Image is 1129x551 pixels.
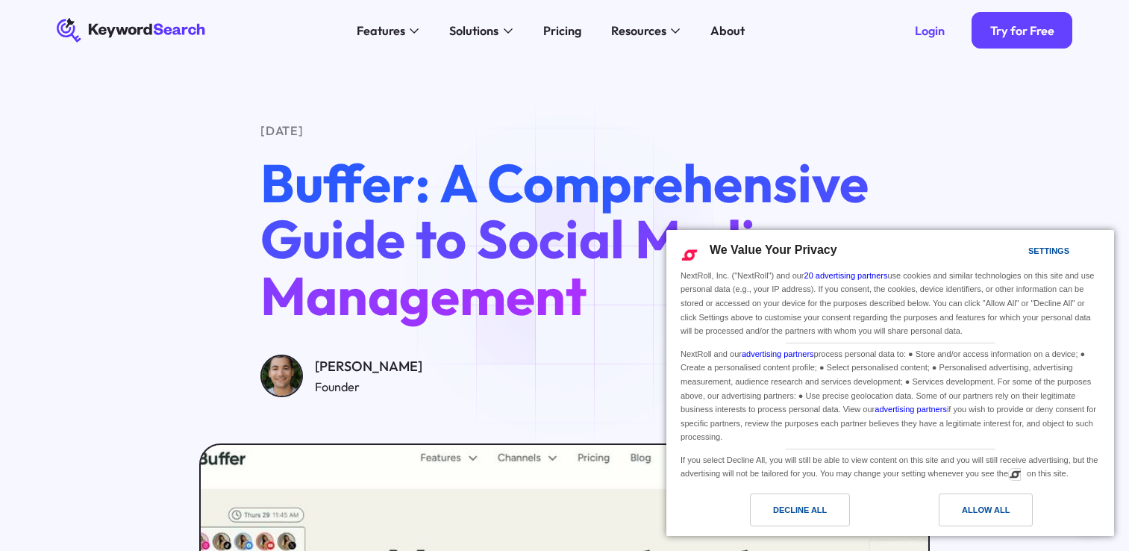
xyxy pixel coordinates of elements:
a: Login [896,12,963,49]
span: Buffer: A Comprehensive Guide to Social Media Management [260,149,869,329]
div: [PERSON_NAME] [315,356,422,378]
div: Pricing [543,22,581,40]
a: Try for Free [972,12,1072,49]
span: We Value Your Privacy [710,243,837,256]
a: Allow All [890,494,1105,534]
div: Decline All [773,502,827,518]
div: Founder [315,378,422,396]
div: Allow All [962,502,1010,518]
div: Login [915,23,945,38]
div: Features [357,22,405,40]
div: Resources [611,22,666,40]
a: Decline All [675,494,890,534]
div: NextRoll and our process personal data to: ● Store and/or access information on a device; ● Creat... [678,343,1103,446]
div: Try for Free [990,23,1054,38]
div: NextRoll, Inc. ("NextRoll") and our use cookies and similar technologies on this site and use per... [678,267,1103,340]
a: advertising partners [875,405,947,414]
a: About [701,18,754,43]
div: Solutions [449,22,498,40]
a: Pricing [534,18,589,43]
div: About [710,22,745,40]
div: [DATE] [260,122,869,140]
a: advertising partners [742,349,814,358]
div: If you select Decline All, you will still be able to view content on this site and you will still... [678,449,1103,482]
div: Settings [1028,243,1069,259]
a: Settings [1002,239,1038,267]
a: 20 advertising partners [804,271,888,280]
